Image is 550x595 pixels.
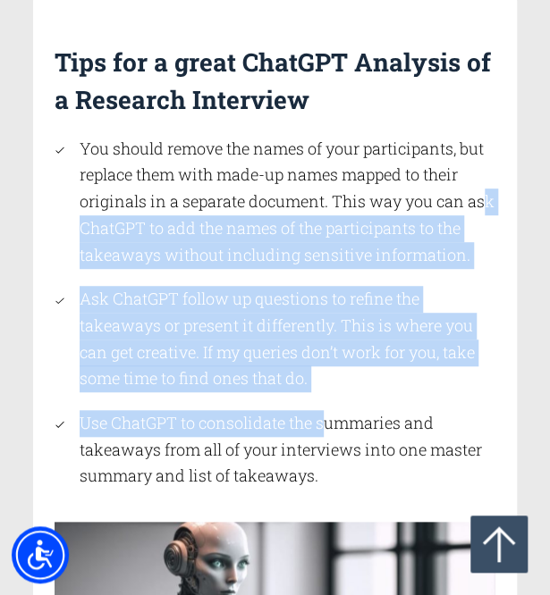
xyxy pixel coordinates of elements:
h2: Tips for a great ChatGPT Analysis of a Research Interview [55,44,495,119]
li: You should remove the names of your participants, but replace them with made-up names mapped to t... [71,136,495,268]
li: Use ChatGPT to consolidate the summaries and takeaways from all of your interviews into one maste... [71,410,495,490]
a: Go to top [470,515,528,573]
li: Ask ChatGPT follow up questions to refine the takeaways or present it differently. This is where ... [71,286,495,392]
div: Accessibility Menu [12,526,69,583]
